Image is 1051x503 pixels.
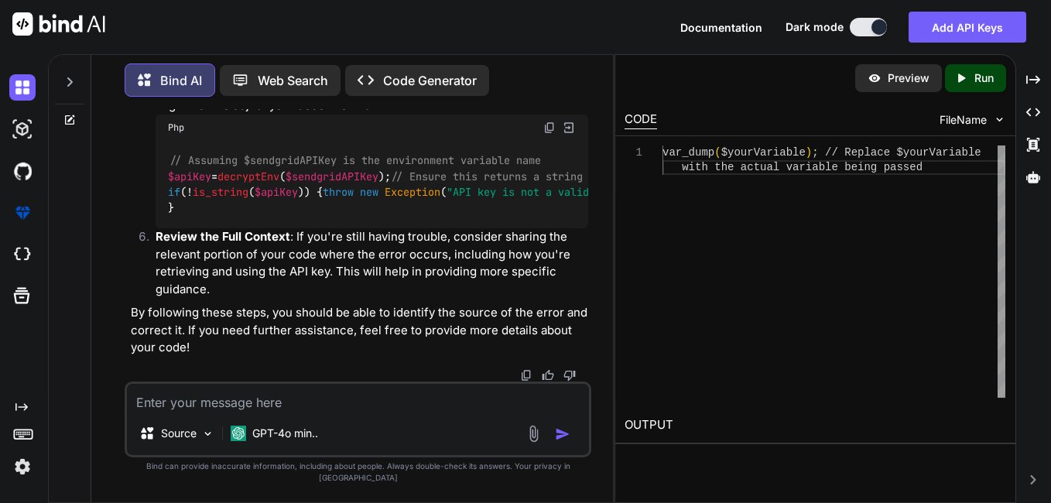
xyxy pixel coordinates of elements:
span: var_dump [662,146,714,159]
span: with the actual variable being passed [683,161,923,173]
p: Source [161,426,197,441]
img: Open in Browser [562,121,576,135]
strong: Review the Full Context [156,229,290,244]
span: "API key is not a valid string." [447,185,645,199]
img: copy [543,121,556,134]
img: cloudideIcon [9,241,36,268]
p: Web Search [258,71,328,90]
span: new [360,185,378,199]
img: settings [9,453,36,480]
img: Pick Models [201,427,214,440]
span: $apiKey [168,169,211,183]
button: Documentation [680,19,762,36]
div: 1 [625,145,642,160]
p: Preview [888,70,929,86]
span: $yourVariable [721,146,806,159]
p: Bind can provide inaccurate information, including about people. Always double-check its answers.... [125,460,591,484]
img: dislike [563,369,576,382]
img: GPT-4o mini [231,426,246,441]
span: Php [168,121,184,134]
button: Add API Keys [909,12,1026,43]
img: like [542,369,554,382]
span: $apiKey [255,185,298,199]
img: icon [555,426,570,442]
span: decryptEnv [217,169,279,183]
span: // Ensure this returns a string [391,169,583,183]
img: copy [520,369,532,382]
div: CODE [625,111,657,129]
p: GPT-4o min.. [252,426,318,441]
span: $sendgridAPIKey [286,169,378,183]
span: // Assuming $sendgridAPIKey is the environment variable name [169,154,541,168]
img: Bind AI [12,12,105,36]
span: if [168,185,180,199]
span: is_string [193,185,248,199]
p: Run [974,70,994,86]
span: ( [715,146,721,159]
p: : If you're still having trouble, consider sharing the relevant portion of your code where the er... [156,228,588,298]
span: ; // Replace $yourVariable [813,146,981,159]
img: chevron down [993,113,1006,126]
img: darkChat [9,74,36,101]
span: ) [806,146,812,159]
code: = ( ); (! ( )) { ( ); } [168,152,657,216]
h2: OUTPUT [615,407,1015,443]
p: By following these steps, you should be able to identify the source of the error and correct it. ... [131,304,588,357]
span: Exception [385,185,440,199]
img: darkAi-studio [9,116,36,142]
span: throw [323,185,354,199]
img: attachment [525,425,543,443]
span: Documentation [680,21,762,34]
img: githubDark [9,158,36,184]
img: premium [9,200,36,226]
span: Dark mode [786,19,844,35]
img: preview [868,71,882,85]
p: Bind AI [160,71,202,90]
p: Code Generator [383,71,477,90]
span: FileName [940,112,987,128]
